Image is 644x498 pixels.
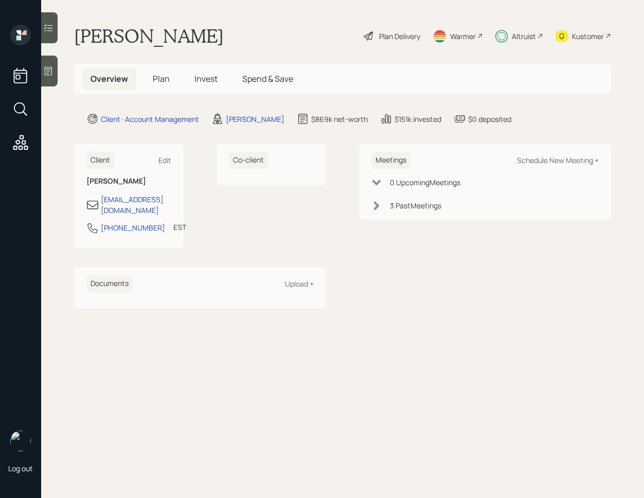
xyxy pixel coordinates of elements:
div: Upload + [285,279,314,289]
div: 3 Past Meeting s [390,200,441,211]
div: Altruist [512,31,536,42]
img: retirable_logo.png [10,431,31,451]
div: $151k invested [395,114,441,124]
h6: Client [86,152,114,169]
div: [EMAIL_ADDRESS][DOMAIN_NAME] [101,194,171,216]
div: [PERSON_NAME] [226,114,284,124]
div: Schedule New Meeting + [517,155,599,165]
span: Overview [91,73,128,84]
div: Kustomer [572,31,604,42]
div: $869k net-worth [311,114,368,124]
div: [PHONE_NUMBER] [101,222,165,233]
span: Spend & Save [242,73,293,84]
div: Plan Delivery [379,31,420,42]
div: Edit [158,155,171,165]
div: Log out [8,464,33,473]
div: $0 deposited [468,114,511,124]
h6: Co-client [229,152,268,169]
h6: Documents [86,275,133,292]
span: Invest [194,73,218,84]
h6: [PERSON_NAME] [86,177,171,186]
div: 0 Upcoming Meeting s [390,177,460,188]
div: Warmer [450,31,476,42]
div: Client · Account Management [101,114,199,124]
span: Plan [153,73,170,84]
div: EST [173,222,186,233]
h1: [PERSON_NAME] [74,25,224,47]
h6: Meetings [371,152,410,169]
